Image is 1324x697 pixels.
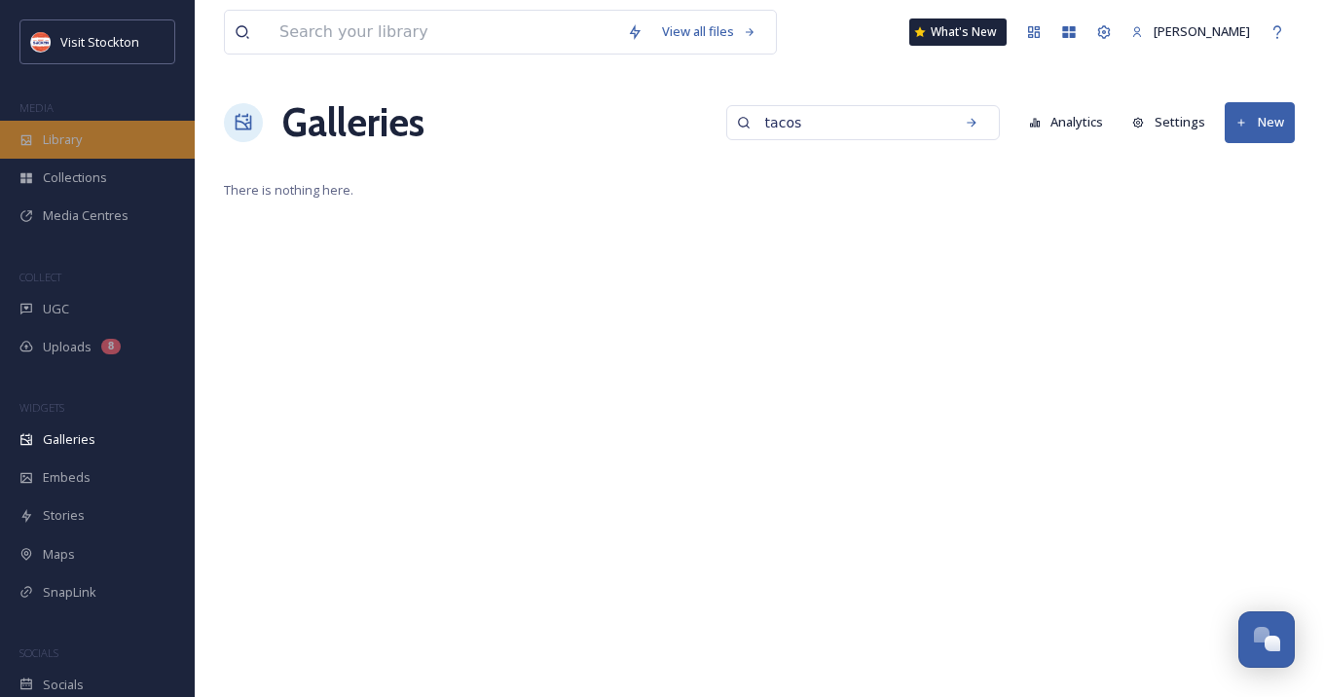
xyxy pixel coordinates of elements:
span: WIDGETS [19,400,64,415]
span: There is nothing here. [224,181,1295,200]
input: Search [755,103,944,142]
span: Collections [43,168,107,187]
a: What's New [909,18,1007,46]
a: Settings [1122,103,1225,141]
button: New [1225,102,1295,142]
span: Uploads [43,338,92,356]
span: UGC [43,300,69,318]
span: Stories [43,506,85,525]
span: Visit Stockton [60,33,139,51]
img: unnamed.jpeg [31,32,51,52]
span: COLLECT [19,270,61,284]
input: Search your library [270,11,617,54]
button: Analytics [1019,103,1114,141]
span: SOCIALS [19,645,58,660]
span: MEDIA [19,100,54,115]
span: Galleries [43,430,95,449]
span: Media Centres [43,206,129,225]
span: Socials [43,676,84,694]
a: Analytics [1019,103,1123,141]
button: Open Chat [1238,611,1295,668]
button: Settings [1122,103,1215,141]
span: Library [43,130,82,149]
span: Embeds [43,468,91,487]
a: [PERSON_NAME] [1122,13,1260,51]
a: View all files [652,13,766,51]
span: SnapLink [43,583,96,602]
span: Maps [43,545,75,564]
div: 8 [101,339,121,354]
a: Galleries [282,93,424,152]
span: [PERSON_NAME] [1154,22,1250,40]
